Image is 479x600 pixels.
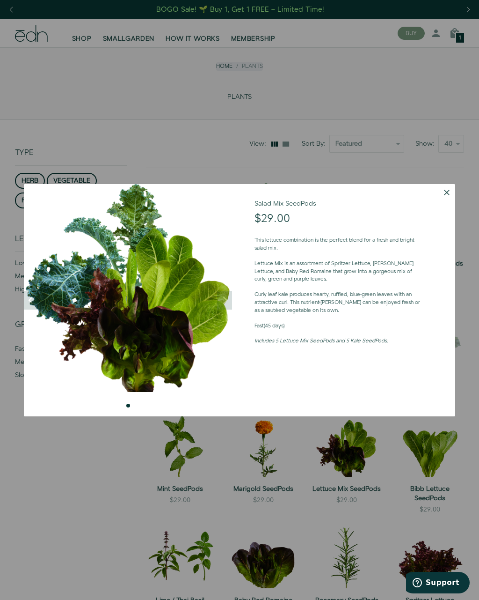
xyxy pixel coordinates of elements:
p: This lettuce combination is the perfect blend for a fresh and bright salad mix. [254,237,425,252]
img: salad-greens-mix-product-image-shopify_500x.png [24,184,232,393]
span: $29.00 [254,211,290,227]
button: Previous [24,291,39,310]
button: Dismiss [438,184,455,201]
iframe: Opens a widget where you can find more information [406,572,470,595]
span: (45 days) [264,322,284,330]
a: Salad Mix SeedPods [254,199,316,208]
span: Curly leaf kale produces hearty, ruffled, blue-green leaves with an attractive curl. This nutrien... [254,291,420,314]
strong: Fast [254,322,264,330]
li: Page dot 1 [126,404,130,407]
span: Lettuce Mix is an assortment of Spritzer Lettuce, [PERSON_NAME] Lettuce, and Baby Red Romaine tha... [254,260,414,283]
button: Next [217,291,232,310]
em: Includes 5 Lettuce Mix SeedPods and 5 Kale SeedPods. [254,337,388,345]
